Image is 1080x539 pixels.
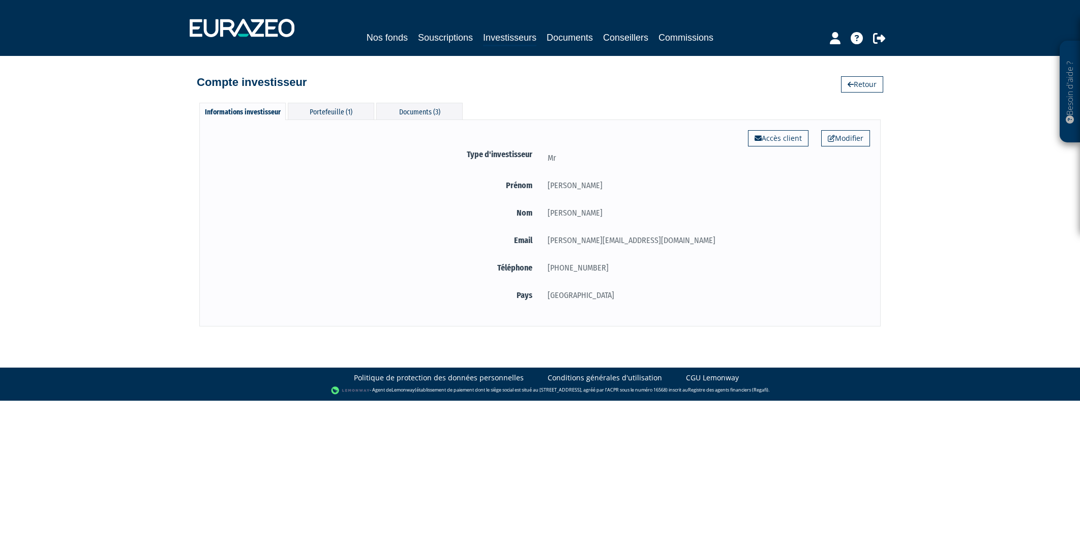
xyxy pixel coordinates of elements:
label: Prénom [210,179,540,192]
img: 1732889491-logotype_eurazeo_blanc_rvb.png [190,19,294,37]
a: Accès client [748,130,808,146]
a: Documents [547,31,593,45]
a: CGU Lemonway [686,373,739,383]
a: Investisseurs [483,31,536,46]
label: Nom [210,206,540,219]
a: Politique de protection des données personnelles [354,373,524,383]
div: Informations investisseur [199,103,286,120]
label: Type d'investisseur [210,148,540,161]
a: Lemonway [392,387,415,394]
div: [GEOGRAPHIC_DATA] [540,289,870,302]
label: Pays [210,289,540,302]
a: Conditions générales d'utilisation [548,373,662,383]
a: Commissions [658,31,713,45]
div: Documents (3) [376,103,463,119]
label: Téléphone [210,261,540,274]
h4: Compte investisseur [197,76,307,88]
div: - Agent de (établissement de paiement dont le siège social est situé au [STREET_ADDRESS], agréé p... [10,385,1070,396]
div: [PERSON_NAME][EMAIL_ADDRESS][DOMAIN_NAME] [540,234,870,247]
div: [PERSON_NAME] [540,179,870,192]
div: Portefeuille (1) [288,103,374,119]
div: [PHONE_NUMBER] [540,261,870,274]
div: [PERSON_NAME] [540,206,870,219]
label: Email [210,234,540,247]
a: Souscriptions [418,31,473,45]
div: Mr [540,152,870,164]
a: Conseillers [603,31,648,45]
a: Nos fonds [367,31,408,45]
p: Besoin d'aide ? [1064,46,1076,138]
a: Modifier [821,130,870,146]
a: Registre des agents financiers (Regafi) [688,387,768,394]
a: Retour [841,76,883,93]
img: logo-lemonway.png [331,385,370,396]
